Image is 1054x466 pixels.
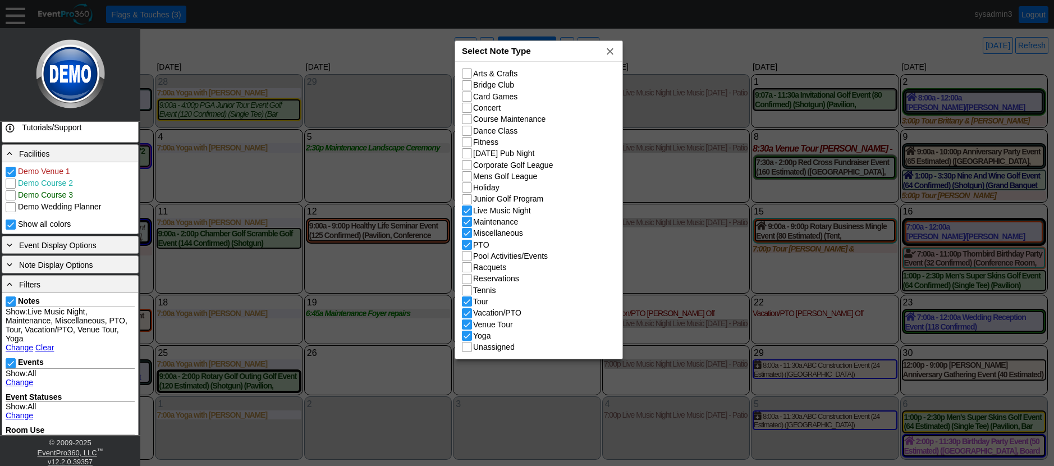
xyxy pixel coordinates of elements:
[16,220,71,229] label: Show all colors
[18,296,40,305] label: Notes
[473,217,518,226] label: Maintenance
[17,117,118,138] td: Tutorials/Support
[6,426,135,435] div: Room Use
[473,92,517,101] label: Card Games
[16,179,73,188] label: Demo Course 2
[473,308,521,317] label: Vacation/PTO
[473,80,514,89] label: Bridge Club
[18,358,44,367] label: Events
[473,115,546,124] label: Course Maintenance
[16,167,70,176] label: Demo Venue 1
[35,343,54,352] a: Clear
[37,449,97,457] a: EventPro360, LLC
[4,258,136,271] div: Note Display Options
[19,149,49,158] span: Facilities
[473,297,488,306] label: Tour
[6,307,135,352] div: Show:
[6,411,33,420] a: Change
[473,126,517,135] label: Dance Class
[6,392,135,402] div: Event Statuses
[19,241,97,250] span: Event Display Options
[4,239,136,251] div: Event Display Options
[473,274,519,283] label: Reservations
[473,183,499,192] label: Holiday
[28,402,36,411] span: All
[473,194,543,203] label: Junior Golf Program
[473,331,491,340] label: Yoga
[28,435,36,444] span: All
[473,103,501,112] label: Concert
[473,149,534,158] label: [DATE] Pub Night
[473,161,553,170] label: Corporate Golf League
[48,458,93,466] a: v12.2.0.39357
[6,435,135,453] div: Show:
[473,342,515,351] label: Unassigned
[6,369,135,387] div: Show:
[6,402,135,420] div: Show:
[28,369,36,378] span: All
[97,447,103,454] sup: ™
[462,46,531,56] span: Select Note Type
[4,147,136,159] div: Facilities
[19,280,40,289] span: Filters
[6,343,33,352] a: Change
[3,438,138,447] div: © 2009- 2025
[473,69,517,78] label: Arts & Crafts
[473,172,537,181] label: Mens Golf League
[2,117,138,138] tr: Tutorials/Support
[473,206,531,215] label: Live Music Night
[473,320,513,329] label: Venue Tour
[16,190,73,199] label: Demo Course 3
[6,307,127,343] span: Live Music Night, Maintenance, Miscellaneous, PTO, Tour, Vacation/PTO, Venue Tour, Yoga
[473,252,548,261] label: Pool Activities/Events
[473,229,523,237] label: Miscellaneous
[19,261,93,269] span: Note Display Options
[473,240,489,249] label: PTO
[4,278,136,290] div: Filters
[473,263,506,272] label: Racquets
[6,378,33,387] a: Change
[33,28,108,120] img: Logo
[16,202,101,211] label: Demo Wedding Planner
[473,138,498,147] label: Fitness
[473,286,496,295] label: Tennis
